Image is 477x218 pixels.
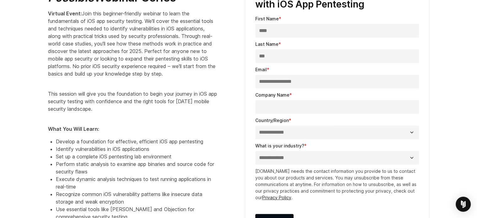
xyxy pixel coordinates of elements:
p: [DOMAIN_NAME] needs the contact information you provide to us to contact you about our products a... [255,168,419,201]
li: Identify vulnerabilities in iOS applications [56,145,217,153]
li: Perform static analysis to examine app binaries and source code for security flaws [56,160,217,175]
strong: Virtual Event: [48,10,82,17]
li: Set up a complete iOS pentesting lab environment [56,153,217,160]
li: Recognize common iOS vulnerability patterns like insecure data storage and weak encryption [56,190,217,205]
strong: What You Will Learn: [48,126,99,132]
span: What is your industry? [255,143,304,148]
span: Country/Region [255,118,289,123]
div: Open Intercom Messenger [456,197,471,212]
span: Company Name [255,92,289,98]
span: First Name [255,16,279,21]
a: Privacy Policy [262,195,291,200]
li: Execute dynamic analysis techniques to test running applications in real-time [56,175,217,190]
span: Last Name [255,41,278,47]
span: Join this beginner-friendly webinar to learn the fundamentals of iOS app security testing. We'll ... [48,10,215,77]
span: Email [255,67,267,72]
span: This session will give you the foundation to begin your journey in iOS app security testing with ... [48,91,217,112]
li: Develop a foundation for effective, efficient iOS app pentesting [56,138,217,145]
